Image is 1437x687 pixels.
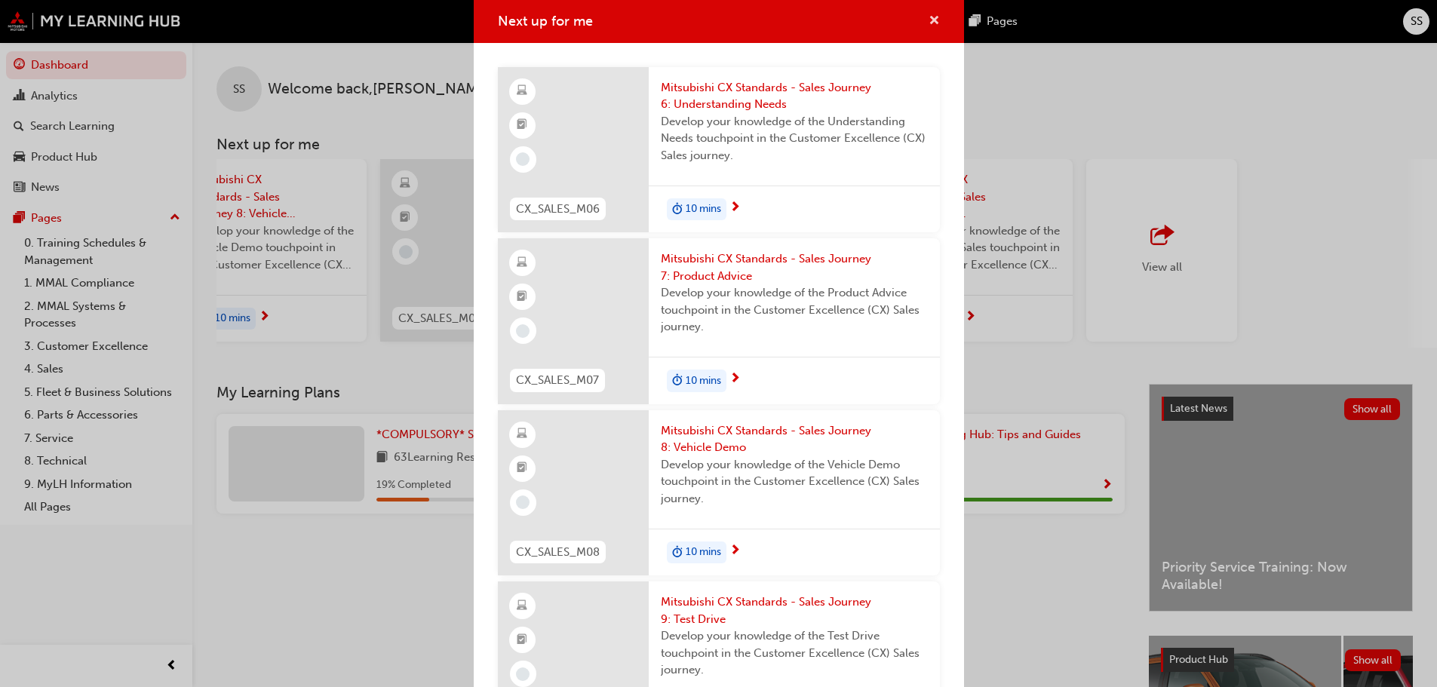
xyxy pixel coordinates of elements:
span: next-icon [729,373,741,386]
span: booktick-icon [517,287,527,307]
span: Mitsubishi CX Standards - Sales Journey 6: Understanding Needs [661,79,928,113]
span: Develop your knowledge of the Understanding Needs touchpoint in the Customer Excellence (CX) Sale... [661,113,928,164]
span: next-icon [729,544,741,558]
span: learningResourceType_ELEARNING-icon [517,597,527,616]
span: learningRecordVerb_NONE-icon [516,324,530,338]
span: 10 mins [686,544,721,561]
span: cross-icon [929,15,940,29]
span: 10 mins [686,201,721,218]
span: Mitsubishi CX Standards - Sales Journey 8: Vehicle Demo [661,422,928,456]
span: 10 mins [686,373,721,390]
span: Develop your knowledge of the Product Advice touchpoint in the Customer Excellence (CX) Sales jou... [661,284,928,336]
span: learningResourceType_ELEARNING-icon [517,81,527,101]
span: learningRecordVerb_NONE-icon [516,152,530,166]
span: duration-icon [672,543,683,563]
span: CX_SALES_M06 [516,201,600,218]
a: CX_SALES_M07Mitsubishi CX Standards - Sales Journey 7: Product AdviceDevelop your knowledge of th... [498,238,940,404]
span: Develop your knowledge of the Test Drive touchpoint in the Customer Excellence (CX) Sales journey. [661,627,928,679]
span: booktick-icon [517,630,527,650]
span: duration-icon [672,371,683,391]
span: CX_SALES_M07 [516,372,599,389]
button: cross-icon [929,12,940,31]
span: Mitsubishi CX Standards - Sales Journey 9: Test Drive [661,593,928,627]
a: CX_SALES_M06Mitsubishi CX Standards - Sales Journey 6: Understanding NeedsDevelop your knowledge ... [498,67,940,233]
a: CX_SALES_M08Mitsubishi CX Standards - Sales Journey 8: Vehicle DemoDevelop your knowledge of the ... [498,410,940,576]
span: learningRecordVerb_NONE-icon [516,495,530,509]
span: CX_SALES_M08 [516,544,600,561]
span: duration-icon [672,200,683,219]
span: booktick-icon [517,459,527,478]
span: Next up for me [498,13,593,29]
span: booktick-icon [517,115,527,135]
span: learningRecordVerb_NONE-icon [516,667,530,681]
span: learningResourceType_ELEARNING-icon [517,425,527,444]
span: Develop your knowledge of the Vehicle Demo touchpoint in the Customer Excellence (CX) Sales journey. [661,456,928,508]
span: next-icon [729,201,741,215]
span: Mitsubishi CX Standards - Sales Journey 7: Product Advice [661,250,928,284]
span: learningResourceType_ELEARNING-icon [517,253,527,273]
